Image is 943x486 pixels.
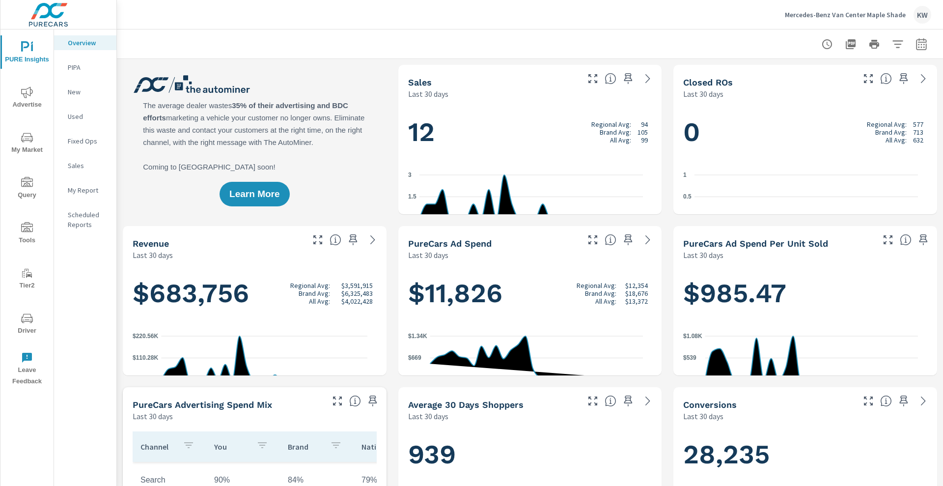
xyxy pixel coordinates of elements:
[140,442,175,452] p: Channel
[68,185,109,195] p: My Report
[408,88,448,100] p: Last 30 days
[330,393,345,409] button: Make Fullscreen
[683,410,723,422] p: Last 30 days
[867,120,907,128] p: Regional Avg:
[330,234,341,246] span: Total sales revenue over the selected date range. [Source: This data is sourced from the dealer’s...
[214,442,249,452] p: You
[605,234,616,246] span: Total cost of media for all PureCars channels for the selected dealership group over the selected...
[683,238,828,249] h5: PureCars Ad Spend Per Unit Sold
[341,282,373,289] p: $3,591,915
[683,249,723,261] p: Last 30 days
[133,332,158,339] text: $220.56K
[591,120,631,128] p: Regional Avg:
[912,34,931,54] button: Select Date Range
[3,222,51,246] span: Tools
[641,120,648,128] p: 94
[683,438,927,471] h1: 28,235
[640,393,656,409] a: See more details in report
[288,442,322,452] p: Brand
[620,232,636,248] span: Save this to your personalized report
[408,400,524,410] h5: Average 30 Days Shoppers
[683,77,733,87] h5: Closed ROs
[640,232,656,248] a: See more details in report
[683,332,702,339] text: $1.08K
[133,410,173,422] p: Last 30 days
[896,393,912,409] span: Save this to your personalized report
[683,354,696,361] text: $539
[880,73,892,85] span: Number of Repair Orders Closed by the selected dealership group over the selected time range. [So...
[625,282,648,289] p: $12,354
[408,238,492,249] h5: PureCars Ad Spend
[600,128,631,136] p: Brand Avg:
[683,115,927,149] h1: 0
[640,71,656,86] a: See more details in report
[915,232,931,248] span: Save this to your personalized report
[875,128,907,136] p: Brand Avg:
[54,85,116,99] div: New
[299,289,330,297] p: Brand Avg:
[585,289,616,297] p: Brand Avg:
[625,297,648,305] p: $13,372
[625,289,648,297] p: $18,676
[860,71,876,86] button: Make Fullscreen
[605,395,616,407] span: A rolling 30 day total of daily Shoppers on the dealership website, averaged over the selected da...
[3,267,51,291] span: Tier2
[683,193,692,200] text: 0.5
[290,282,330,289] p: Regional Avg:
[133,354,158,361] text: $110.28K
[309,297,330,305] p: All Avg:
[880,232,896,248] button: Make Fullscreen
[3,313,51,337] span: Driver
[841,34,860,54] button: "Export Report to PDF"
[585,232,601,248] button: Make Fullscreen
[577,282,616,289] p: Regional Avg:
[408,193,416,200] text: 1.5
[133,277,377,310] h1: $683,756
[915,393,931,409] a: See more details in report
[341,297,373,305] p: $4,022,428
[896,71,912,86] span: Save this to your personalized report
[54,134,116,148] div: Fixed Ops
[3,132,51,156] span: My Market
[133,400,272,410] h5: PureCars Advertising Spend Mix
[68,112,109,121] p: Used
[914,6,931,24] div: KW
[68,38,109,48] p: Overview
[408,410,448,422] p: Last 30 days
[683,88,723,100] p: Last 30 days
[68,87,109,97] p: New
[408,277,652,310] h1: $11,826
[54,35,116,50] div: Overview
[915,71,931,86] a: See more details in report
[68,210,109,229] p: Scheduled Reports
[133,238,169,249] h5: Revenue
[349,395,361,407] span: This table looks at how you compare to the amount of budget you spend per channel as opposed to y...
[610,136,631,144] p: All Avg:
[3,41,51,65] span: PURE Insights
[365,232,381,248] a: See more details in report
[620,71,636,86] span: Save this to your personalized report
[220,182,289,206] button: Learn More
[683,400,737,410] h5: Conversions
[864,34,884,54] button: Print Report
[785,10,906,19] p: Mercedes-Benz Van Center Maple Shade
[683,277,927,310] h1: $985.47
[860,393,876,409] button: Make Fullscreen
[361,442,396,452] p: National
[54,109,116,124] div: Used
[913,120,923,128] p: 577
[595,297,616,305] p: All Avg:
[408,115,652,149] h1: 12
[683,171,687,178] text: 1
[54,158,116,173] div: Sales
[913,136,923,144] p: 632
[900,234,912,246] span: Average cost of advertising per each vehicle sold at the dealer over the selected date range. The...
[341,289,373,297] p: $6,325,483
[408,249,448,261] p: Last 30 days
[886,136,907,144] p: All Avg:
[229,190,279,199] span: Learn More
[310,232,326,248] button: Make Fullscreen
[54,183,116,198] div: My Report
[880,395,892,407] span: The number of dealer-specified goals completed by a visitor. [Source: This data is provided by th...
[54,60,116,75] div: PIPA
